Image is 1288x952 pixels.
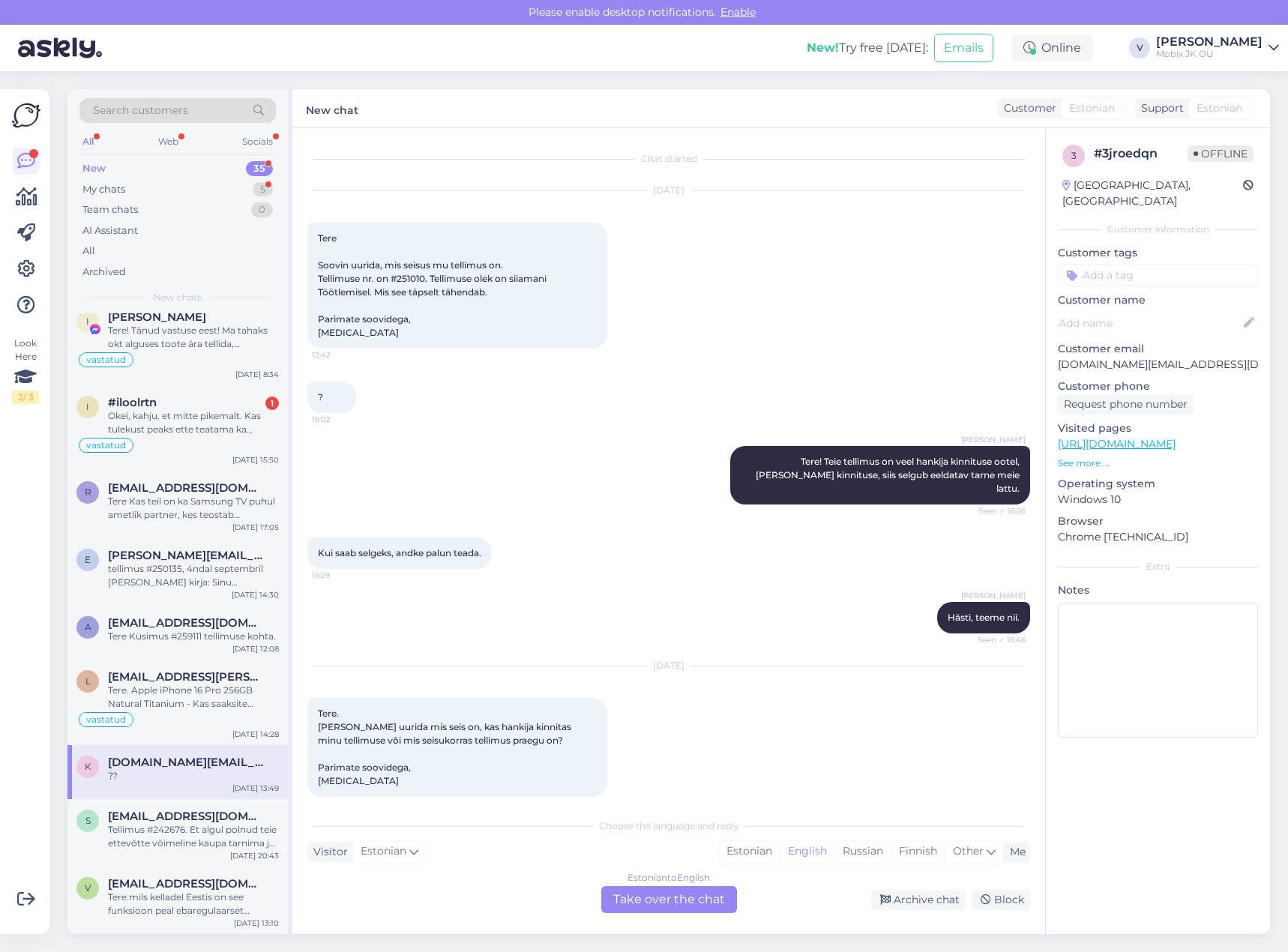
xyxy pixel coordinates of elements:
[108,891,279,918] div: Tere.mils kelladel Eestis on see funksioon peal ebaregulaarset südamerütmi, mis võib viidata näit...
[232,589,279,600] div: [DATE] 14:30
[361,843,406,860] span: Estonian
[265,397,279,410] div: 1
[834,840,891,863] div: Russian
[1058,223,1258,236] div: Customer information
[232,783,279,794] div: [DATE] 13:49
[1058,476,1258,492] p: Operating system
[108,823,279,850] div: Tellimus #242676. Et algul polnud teie ettevõtte võimeline kaupa tarnima ja nüüd pole isegi võime...
[108,495,279,522] div: Tere Kas teil on ka Samsung TV puhul ametlik partner, kes teostab garantiitöid?
[953,844,984,858] span: Other
[93,103,188,118] span: Search customers
[108,409,279,436] div: Okei, kahju, et mitte pikemalt. Kas tulekust peaks ette teatama ka muidu?
[12,391,39,404] div: 2 / 3
[232,522,279,533] div: [DATE] 17:05
[253,182,273,197] div: 5
[318,547,481,558] span: Kui saab selgeks, andke palun teada.
[232,454,279,466] div: [DATE] 15:50
[108,549,264,562] span: edvin.arendaja@gmail.com
[85,675,91,687] span: l
[155,132,181,151] div: Web
[1129,37,1150,58] div: V
[318,232,549,338] span: Tere Soovin uurida, mis seisus mu tellimus on. Tellimuse nr. on #251010. Tellimuse olek on siiama...
[1058,379,1258,394] p: Customer phone
[716,5,760,19] span: Enable
[1058,457,1258,470] p: See more ...
[108,630,279,643] div: Tere Küsimus #259111 tellimuse kohta.
[307,152,1030,166] div: Chat started
[82,265,126,280] div: Archived
[307,819,1030,833] div: Choose the language and reply
[85,761,91,772] span: k
[1058,292,1258,308] p: Customer name
[1058,529,1258,545] p: Chrome [TECHNICAL_ID]
[934,34,993,62] button: Emails
[807,40,839,55] b: New!
[871,890,966,910] div: Archive chat
[601,886,737,913] div: Take over the chat
[1004,844,1026,860] div: Me
[1197,100,1242,116] span: Estonian
[1058,394,1194,415] div: Request phone number
[108,616,264,630] span: artyomkuleshov@gmail.com
[86,715,126,724] span: vastatud
[719,840,780,863] div: Estonian
[306,98,358,118] label: New chat
[86,401,89,412] span: i
[1058,421,1258,436] p: Visited pages
[108,684,279,711] div: Tere. Apple iPhone 16 Pro 256GB Natural Titanium - Kas saaksite täpsustada mis tootmisajaga mudel...
[108,756,264,769] span: kalistratov.inc@gmail.com
[307,659,1030,672] div: [DATE]
[246,161,273,176] div: 35
[85,815,91,826] span: s
[1058,560,1258,573] div: Extra
[235,369,279,380] div: [DATE] 8:34
[1058,437,1176,451] a: [URL][DOMAIN_NAME]
[312,570,368,581] span: 16:29
[232,729,279,740] div: [DATE] 14:28
[108,324,279,351] div: Tere! Tänud vastuse eest! Ma tahaks okt alguses toote ära tellida, [PERSON_NAME] huvitatud koostö...
[108,877,264,891] span: valdek.veod@gmail.com
[108,310,206,324] span: Ingrid Mänd
[82,182,125,197] div: My chats
[85,554,91,565] span: e
[969,634,1026,645] span: Seen ✓ 16:46
[312,349,368,361] span: 12:42
[1058,492,1258,507] p: Windows 10
[82,202,138,217] div: Team chats
[251,202,273,217] div: 0
[972,890,1030,910] div: Block
[1188,145,1254,162] span: Offline
[961,434,1026,445] span: [PERSON_NAME]
[1058,582,1258,598] p: Notes
[239,132,276,151] div: Socials
[318,391,323,403] span: ?
[82,161,106,176] div: New
[108,562,279,589] div: tellimus #250135, 4ndal septembril [PERSON_NAME] kirja: Sinu tellimusele on lisatud märkus: Tere!...
[318,708,574,786] span: Tere. [PERSON_NAME] uurida mis seis on, kas hankija kinnitas minu tellimuse või mis seisukorras t...
[1058,264,1258,286] input: Add a tag
[1156,48,1263,60] div: Mobix JK OÜ
[12,337,39,404] div: Look Here
[85,882,91,894] span: v
[154,291,202,304] span: New chats
[108,481,264,495] span: raido.pajusi@gmail.com
[1011,34,1093,61] div: Online
[232,643,279,654] div: [DATE] 12:08
[108,396,157,409] span: #iloolrtn
[969,505,1026,516] span: Seen ✓ 16:26
[86,355,126,364] span: vastatud
[948,612,1020,623] span: Hästi, teeme nii.
[86,316,89,327] span: I
[1062,178,1243,209] div: [GEOGRAPHIC_DATA], [GEOGRAPHIC_DATA]
[756,456,1022,494] span: Tere! Teie tellimus on veel hankija kinnituse ootel, [PERSON_NAME] kinnituse, siis selgub eeldata...
[1058,513,1258,529] p: Browser
[1069,100,1115,116] span: Estonian
[79,132,97,151] div: All
[1058,341,1258,357] p: Customer email
[82,244,95,259] div: All
[108,810,264,823] span: sulev.maesaar@gmail.com
[961,590,1026,601] span: [PERSON_NAME]
[1058,357,1258,373] p: [DOMAIN_NAME][EMAIL_ADDRESS][DOMAIN_NAME]
[628,871,710,885] div: Estonian to English
[780,840,834,863] div: English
